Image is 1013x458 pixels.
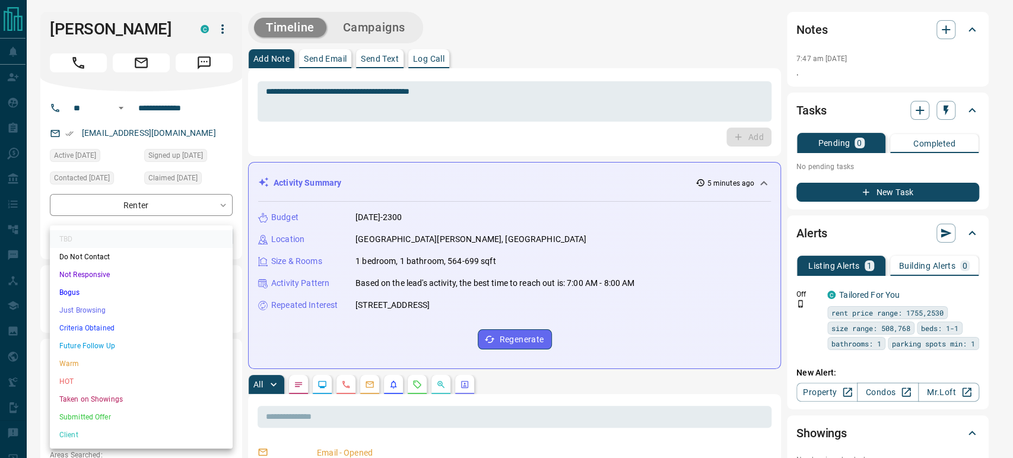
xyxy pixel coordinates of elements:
li: Client [50,426,233,444]
li: Criteria Obtained [50,319,233,337]
li: HOT [50,373,233,390]
li: Just Browsing [50,301,233,319]
li: Warm [50,355,233,373]
li: Taken on Showings [50,390,233,408]
li: Do Not Contact [50,248,233,266]
li: Future Follow Up [50,337,233,355]
li: Bogus [50,284,233,301]
li: Submitted Offer [50,408,233,426]
li: Not Responsive [50,266,233,284]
